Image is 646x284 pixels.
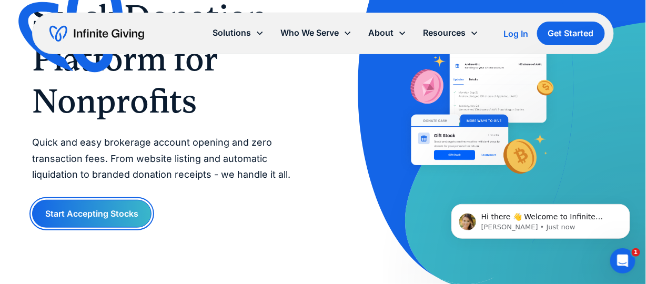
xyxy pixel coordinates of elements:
[504,27,529,40] a: Log In
[369,26,394,40] div: About
[205,22,272,44] div: Solutions
[415,22,487,44] div: Resources
[360,22,415,44] div: About
[398,34,560,190] img: With Infinite Giving’s stock donation platform, it’s easy for donors to give stock to your nonpro...
[272,22,360,44] div: Who We Serve
[632,248,640,257] span: 1
[537,22,605,45] a: Get Started
[504,29,529,38] div: Log In
[436,182,646,256] iframe: Intercom notifications message
[32,200,152,228] a: Start Accepting Stocks
[213,26,251,40] div: Solutions
[423,26,466,40] div: Resources
[32,135,302,183] p: Quick and easy brokerage account opening and zero transaction fees. From website listing and auto...
[610,248,635,273] iframe: Intercom live chat
[281,26,339,40] div: Who We Serve
[49,25,144,42] a: home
